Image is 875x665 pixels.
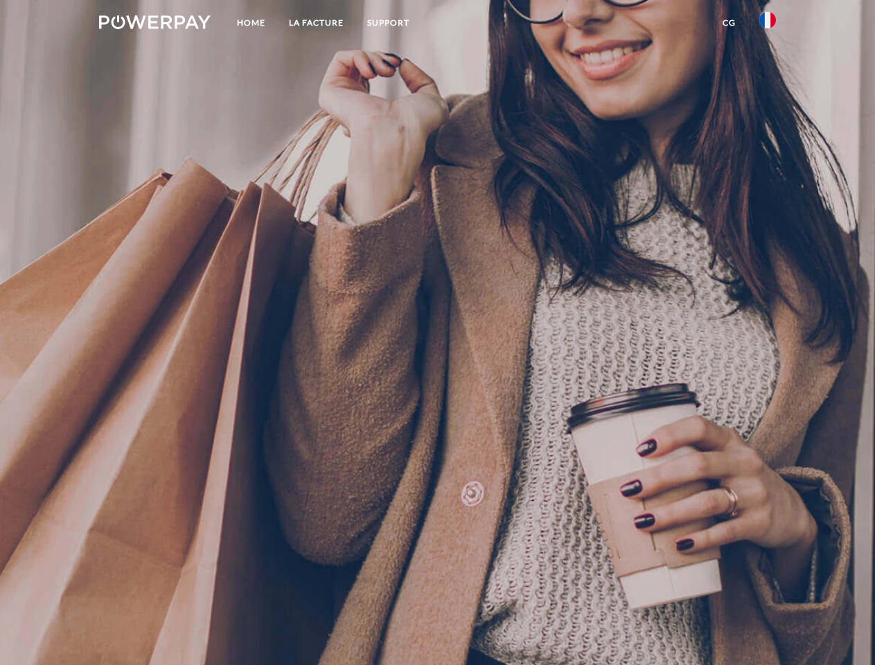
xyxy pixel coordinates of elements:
[99,15,211,29] img: logo-powerpay-white.svg
[711,10,748,35] a: CG
[225,10,277,35] a: Home
[277,10,355,35] a: LA FACTURE
[355,10,421,35] a: Support
[759,12,776,28] img: fr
